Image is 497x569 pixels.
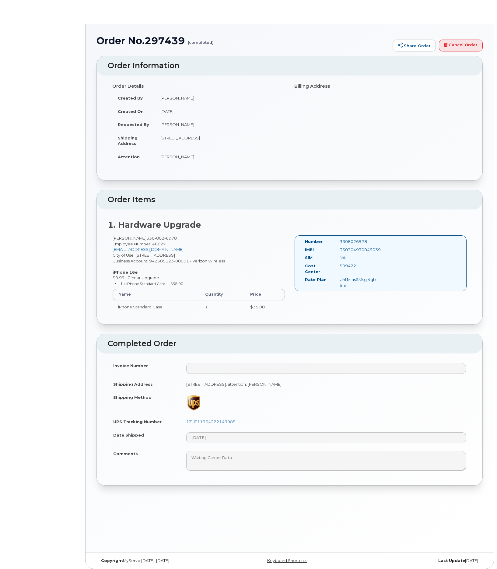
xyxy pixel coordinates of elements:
[155,150,285,163] td: [PERSON_NAME]
[188,35,214,45] small: (completed)
[305,239,323,244] label: Number
[155,131,285,150] td: [STREET_ADDRESS]
[146,236,177,241] span: 330
[118,96,143,100] strong: Created By
[96,558,225,563] div: MyServe [DATE]–[DATE]
[335,247,384,253] div: 350304970049039
[113,300,200,314] td: iPhone Standard Case
[335,255,384,261] div: NA
[113,289,200,300] th: Name
[245,289,285,300] th: Price
[245,300,285,314] td: $35.00
[108,235,290,319] div: [PERSON_NAME] City of Use: [STREET_ADDRESS] Business Account: 942385123-00001 - Verizon Wireless ...
[101,558,123,563] strong: Copyright
[118,135,138,146] strong: Shipping Address
[96,35,390,46] h1: Order No.297439
[118,122,149,127] strong: Requested By
[118,109,144,114] strong: Created On
[113,381,153,387] label: Shipping Address
[335,239,384,244] div: 3308026978
[113,432,144,438] label: Date Shipped
[439,40,483,52] a: Cancel Order
[200,300,245,314] td: 1
[164,236,177,241] span: 6978
[155,236,164,241] span: 802
[113,419,162,425] label: UPS Tracking Number
[335,277,384,288] div: Unl Mins&Msg 4gb Shr
[294,84,467,89] h4: Billing Address
[113,270,138,275] strong: iPhone 16e
[108,61,471,70] h2: Order Information
[438,558,465,563] strong: Last Update
[113,451,138,457] label: Comments
[186,451,466,471] textarea: Waiting Carrier Data
[155,118,285,131] td: [PERSON_NAME]
[354,558,483,563] div: [DATE]
[118,154,140,159] strong: Attention
[108,220,201,230] strong: 1. Hardware Upgrade
[305,263,331,274] label: Cost Center
[113,363,148,369] label: Invoice Number
[108,195,471,204] h2: Order Items
[393,40,436,52] a: Share Order
[200,289,245,300] th: Quantity
[113,395,152,400] label: Shipping Method
[108,339,471,348] h2: Completed Order
[186,419,236,424] a: 1ZHF11964222149985
[305,255,313,261] label: SIM
[120,281,183,286] small: 1 x iPhone Standard Case — $35.00
[186,395,201,411] img: ups-065b5a60214998095c38875261380b7f924ec8f6fe06ec167ae1927634933c50.png
[305,247,314,253] label: IMEI
[155,105,285,118] td: [DATE]
[181,378,471,391] td: [STREET_ADDRESS], attention: [PERSON_NAME]
[335,263,384,269] div: 509422
[305,277,327,283] label: Rate Plan
[155,91,285,105] td: [PERSON_NAME]
[267,558,307,563] a: Keyboard Shortcuts
[113,241,166,246] span: Employee Number: 48627
[112,84,285,89] h4: Order Details
[113,247,184,252] a: [EMAIL_ADDRESS][DOMAIN_NAME]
